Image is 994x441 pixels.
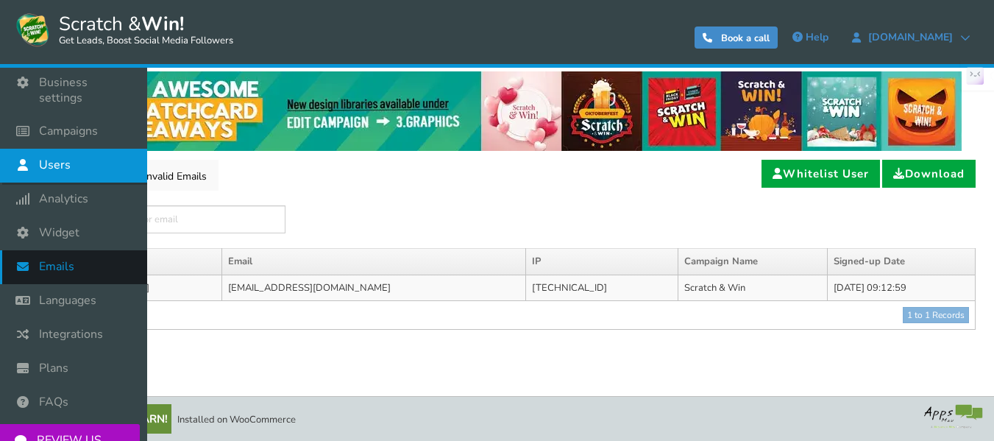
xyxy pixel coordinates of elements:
[39,124,98,139] span: Campaigns
[827,249,975,275] th: Signed-up Date
[39,293,96,308] span: Languages
[721,32,770,45] span: Book a call
[39,158,71,173] span: Users
[827,275,975,301] td: [DATE] 09:12:59
[15,11,233,48] a: Scratch &Win! Get Leads, Boost Social Media Followers
[678,275,827,301] td: Scratch & Win
[882,160,976,188] a: Download
[39,191,88,207] span: Analytics
[65,205,285,233] input: Search by name or email
[785,26,836,49] a: Help
[15,11,52,48] img: Scratch and Win
[526,275,678,301] td: [TECHNICAL_ID]
[59,35,233,47] small: Get Leads, Boost Social Media Followers
[39,327,103,342] span: Integrations
[924,404,983,428] img: bg_logo_foot.webp
[141,11,184,37] strong: Win!
[526,249,678,275] th: IP
[79,71,962,151] img: festival-poster-2020.webp
[39,395,68,410] span: FAQs
[39,259,74,275] span: Emails
[806,30,828,44] span: Help
[39,75,132,106] span: Business settings
[222,249,526,275] th: Email
[39,361,68,376] span: Plans
[678,249,827,275] th: Campaign Name
[177,413,296,426] span: Installed on WooCommerce
[762,160,880,188] a: Whitelist User
[132,160,219,191] a: Invalid Emails
[861,32,960,43] span: [DOMAIN_NAME]
[222,275,526,301] td: [EMAIL_ADDRESS][DOMAIN_NAME]
[39,225,79,241] span: Widget
[695,27,778,49] a: Book a call
[52,11,233,48] span: Scratch &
